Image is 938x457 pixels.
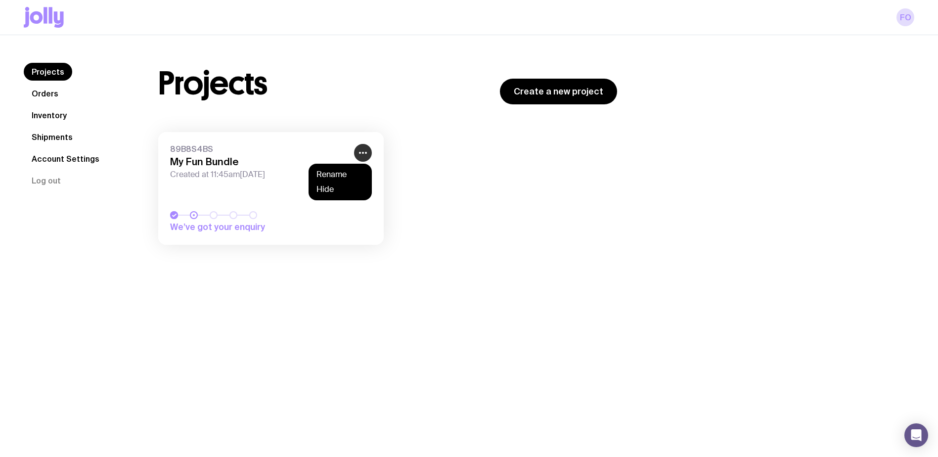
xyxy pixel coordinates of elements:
[24,128,81,146] a: Shipments
[170,221,309,233] span: We’ve got your enquiry
[170,170,348,180] span: Created at 11:45am[DATE]
[24,172,69,189] button: Log out
[316,170,364,180] button: Rename
[170,144,348,154] span: 89B8S4BS
[316,184,364,194] button: Hide
[158,132,384,245] a: 89B8S4BSMy Fun BundleCreated at 11:45am[DATE]We’ve got your enquiry
[904,423,928,447] div: Open Intercom Messenger
[896,8,914,26] a: FO
[158,68,268,99] h1: Projects
[24,85,66,102] a: Orders
[24,63,72,81] a: Projects
[500,79,617,104] a: Create a new project
[24,150,107,168] a: Account Settings
[24,106,75,124] a: Inventory
[170,156,348,168] h3: My Fun Bundle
